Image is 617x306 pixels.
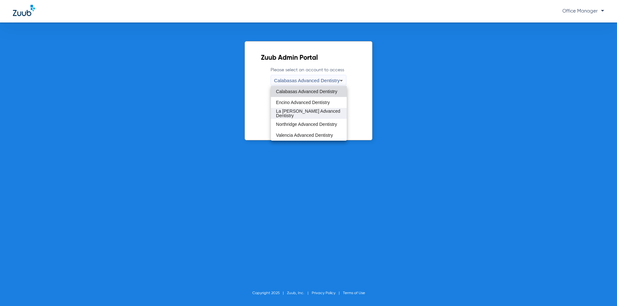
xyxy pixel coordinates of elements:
span: Valencia Advanced Dentistry [276,133,333,137]
span: Encino Advanced Dentistry [276,100,330,105]
span: Calabasas Advanced Dentistry [276,89,337,94]
iframe: Chat Widget [585,275,617,306]
span: La [PERSON_NAME] Advanced Dentistry [276,109,342,118]
span: Northridge Advanced Dentistry [276,122,337,127]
